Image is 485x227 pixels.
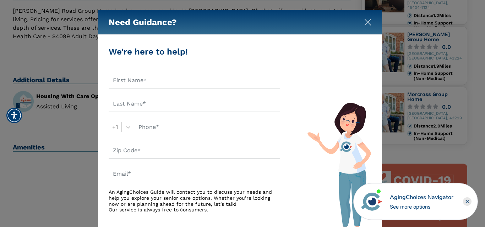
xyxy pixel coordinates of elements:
img: avatar [360,189,384,214]
h5: Need Guidance? [109,10,177,35]
input: Email* [109,166,280,182]
input: Zip Code* [109,142,280,159]
div: Accessibility Menu [6,108,22,123]
input: Phone* [134,119,280,135]
div: An AgingChoices Guide will contact you to discuss your needs and help you explore your senior car... [109,189,280,213]
div: We're here to help! [109,45,280,58]
img: modal-close.svg [364,19,371,26]
input: First Name* [109,72,280,89]
input: Last Name* [109,96,280,112]
div: See more options [390,203,453,210]
div: AgingChoices Navigator [390,193,453,202]
button: Close [364,17,371,24]
div: Close [463,197,472,206]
